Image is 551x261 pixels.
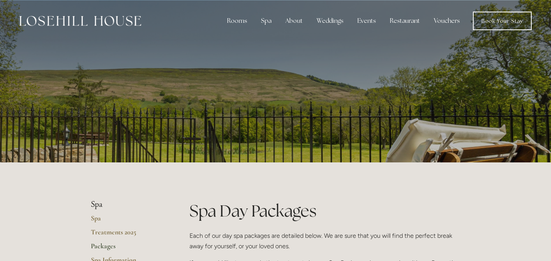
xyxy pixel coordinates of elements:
img: Losehill House [19,16,141,26]
div: Spa [255,13,278,29]
li: Spa [91,200,165,210]
div: Events [351,13,382,29]
div: About [279,13,309,29]
div: Weddings [310,13,350,29]
a: Book Your Stay [473,12,532,30]
div: Rooms [221,13,253,29]
a: Spa [91,214,165,228]
p: Each of our day spa packages are detailed below. We are sure that you will find the perfect break... [189,230,461,251]
a: Treatments 2025 [91,228,165,242]
a: Packages [91,242,165,256]
h1: Spa Day Packages [189,200,461,222]
div: Restaurant [384,13,426,29]
a: Vouchers [428,13,466,29]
